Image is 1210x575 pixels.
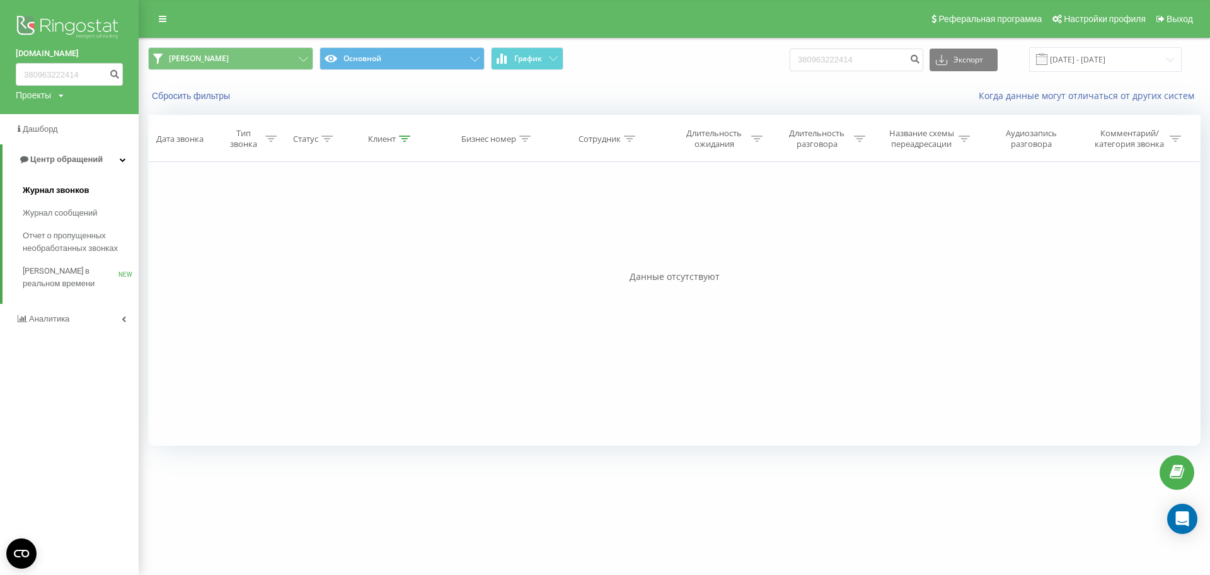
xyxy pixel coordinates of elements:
span: [PERSON_NAME] [169,54,229,64]
div: Проекты [16,89,51,102]
input: Поиск по номеру [16,63,123,86]
div: Клиент [368,134,396,144]
div: Длительность разговора [783,128,851,149]
div: Длительность ожидания [681,128,748,149]
div: Комментарий/категория звонка [1093,128,1167,149]
span: Дашборд [23,124,58,134]
button: График [491,47,563,70]
div: Название схемы переадресации [888,128,955,149]
span: [PERSON_NAME] в реальном времени [23,265,118,290]
button: Open CMP widget [6,538,37,569]
div: Тип звонка [226,128,262,149]
span: Настройки профиля [1064,14,1146,24]
button: Основной [320,47,485,70]
a: Центр обращений [3,144,139,175]
span: Центр обращений [30,154,103,164]
div: Бизнес номер [461,134,516,144]
a: Журнал сообщений [23,202,139,224]
a: Журнал звонков [23,179,139,202]
span: Журнал сообщений [23,207,97,219]
a: [PERSON_NAME] в реальном времениNEW [23,260,139,295]
button: [PERSON_NAME] [148,47,313,70]
div: Аудиозапись разговора [991,128,1073,149]
div: Сотрудник [579,134,621,144]
span: Реферальная программа [938,14,1042,24]
span: Аналитика [29,314,69,323]
span: Отчет о пропущенных необработанных звонках [23,229,132,255]
div: Данные отсутствуют [148,270,1201,283]
span: График [514,54,542,63]
div: Open Intercom Messenger [1167,504,1197,534]
input: Поиск по номеру [790,49,923,71]
a: Отчет о пропущенных необработанных звонках [23,224,139,260]
span: Журнал звонков [23,184,89,197]
div: Дата звонка [156,134,204,144]
a: Когда данные могут отличаться от других систем [979,90,1201,102]
div: Статус [293,134,318,144]
a: [DOMAIN_NAME] [16,47,123,60]
img: Ringostat logo [16,13,123,44]
button: Экспорт [930,49,998,71]
button: Сбросить фильтры [148,90,236,102]
span: Выход [1167,14,1193,24]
